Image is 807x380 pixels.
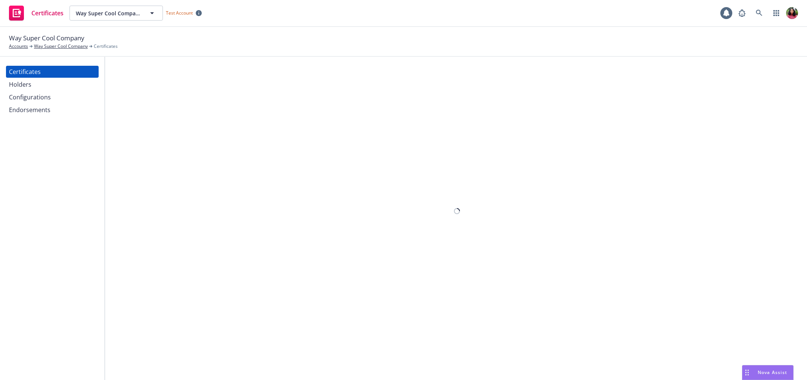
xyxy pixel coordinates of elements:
span: Test Account [166,10,193,16]
span: Way Super Cool Company [76,9,140,17]
a: Search [752,6,767,21]
div: Holders [9,78,31,90]
span: Certificates [94,43,118,50]
div: Endorsements [9,104,50,116]
span: Way Super Cool Company [9,33,84,43]
a: Configurations [6,91,99,103]
a: Switch app [769,6,784,21]
a: Way Super Cool Company [34,43,88,50]
a: Report a Bug [735,6,749,21]
a: Certificates [6,66,99,78]
div: Configurations [9,91,51,103]
span: Certificates [31,10,64,16]
a: Certificates [6,3,67,24]
a: Accounts [9,43,28,50]
div: Certificates [9,66,41,78]
a: Holders [6,78,99,90]
button: Way Super Cool Company [69,6,163,21]
span: Nova Assist [758,369,787,376]
span: Test Account [163,9,205,17]
img: photo [786,7,798,19]
a: Endorsements [6,104,99,116]
div: Drag to move [742,365,752,380]
button: Nova Assist [742,365,794,380]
